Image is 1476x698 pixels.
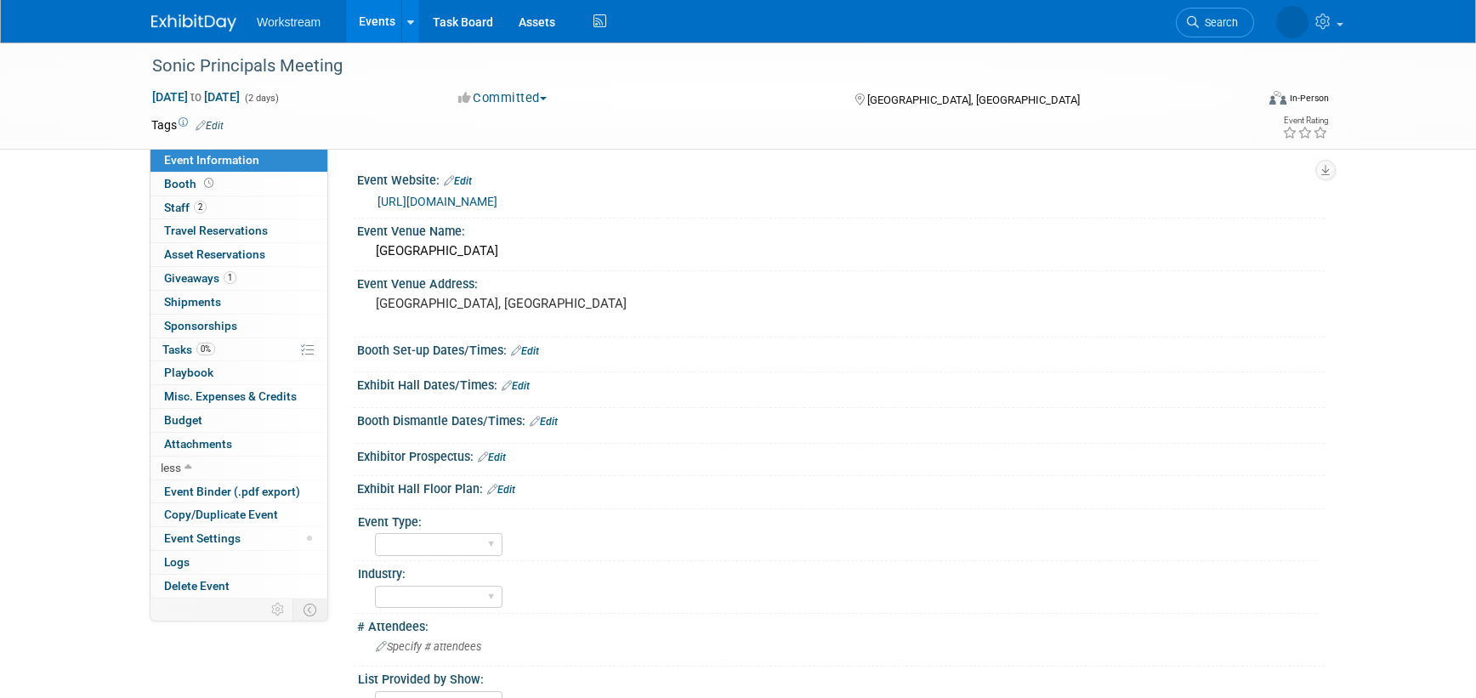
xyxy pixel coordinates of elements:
a: Edit [511,345,539,357]
td: Personalize Event Tab Strip [264,599,293,621]
a: Delete Event [150,575,327,598]
button: Committed [452,89,553,107]
div: Event Rating [1282,116,1328,125]
pre: [GEOGRAPHIC_DATA], [GEOGRAPHIC_DATA] [376,296,741,311]
a: Misc. Expenses & Credits [150,385,327,408]
span: less [161,461,181,474]
span: Travel Reservations [164,224,268,237]
div: Booth Dismantle Dates/Times: [357,408,1325,430]
img: Tatia Meghdadi [1276,6,1309,38]
div: Event Venue Name: [357,218,1325,240]
span: Copy/Duplicate Event [164,508,278,521]
span: 2 [194,201,207,213]
div: Booth Set-up Dates/Times: [357,338,1325,360]
td: Tags [151,116,224,133]
a: Edit [444,175,472,187]
span: Event Binder (.pdf export) [164,485,300,498]
span: (2 days) [243,93,279,104]
span: Delete Event [164,579,230,593]
div: Exhibit Hall Dates/Times: [357,372,1325,394]
div: # Attendees: [357,614,1325,635]
a: Booth [150,173,327,196]
span: Tasks [162,343,215,356]
a: Logs [150,551,327,574]
a: Budget [150,409,327,432]
span: Logs [164,555,190,569]
span: Specify # attendees [376,640,481,653]
a: Asset Reservations [150,243,327,266]
a: Playbook [150,361,327,384]
div: Exhibit Hall Floor Plan: [357,476,1325,498]
a: Tasks0% [150,338,327,361]
a: Event Information [150,149,327,172]
div: Event Type: [358,509,1317,531]
div: Event Venue Address: [357,271,1325,292]
img: Format-Inperson.png [1269,91,1286,105]
div: Sonic Principals Meeting [146,51,1229,82]
a: Edit [196,120,224,132]
span: Giveaways [164,271,236,285]
span: Event Settings [164,531,241,545]
div: Event Website: [357,167,1325,190]
img: ExhibitDay [151,14,236,31]
span: Asset Reservations [164,247,265,261]
a: Travel Reservations [150,219,327,242]
span: Search [1199,16,1238,29]
a: Edit [487,484,515,496]
div: List Provided by Show: [358,667,1317,688]
div: In-Person [1289,92,1329,105]
a: Shipments [150,291,327,314]
a: less [150,457,327,480]
span: Modified Layout [307,536,312,541]
span: Event Information [164,153,259,167]
a: Edit [478,451,506,463]
span: Playbook [164,366,213,379]
span: Shipments [164,295,221,309]
span: Booth not reserved yet [201,177,217,190]
span: Attachments [164,437,232,451]
td: Toggle Event Tabs [293,599,328,621]
a: Staff2 [150,196,327,219]
span: Booth [164,177,217,190]
div: Exhibitor Prospectus: [357,444,1325,466]
a: Edit [502,380,530,392]
div: Event Format [1154,88,1329,114]
span: Sponsorships [164,319,237,332]
span: Staff [164,201,207,214]
a: Event Binder (.pdf export) [150,480,327,503]
span: Workstream [257,15,321,29]
span: to [188,90,204,104]
a: Sponsorships [150,315,327,338]
span: [DATE] [DATE] [151,89,241,105]
a: Giveaways1 [150,267,327,290]
span: Budget [164,413,202,427]
a: Copy/Duplicate Event [150,503,327,526]
a: Search [1176,8,1254,37]
span: [GEOGRAPHIC_DATA], [GEOGRAPHIC_DATA] [867,94,1080,106]
a: [URL][DOMAIN_NAME] [378,195,497,208]
span: 0% [196,343,215,355]
a: Event Settings [150,527,327,550]
a: Attachments [150,433,327,456]
div: Industry: [358,561,1317,582]
a: Edit [530,416,558,428]
span: Misc. Expenses & Credits [164,389,297,403]
div: [GEOGRAPHIC_DATA] [370,238,1312,264]
span: 1 [224,271,236,284]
